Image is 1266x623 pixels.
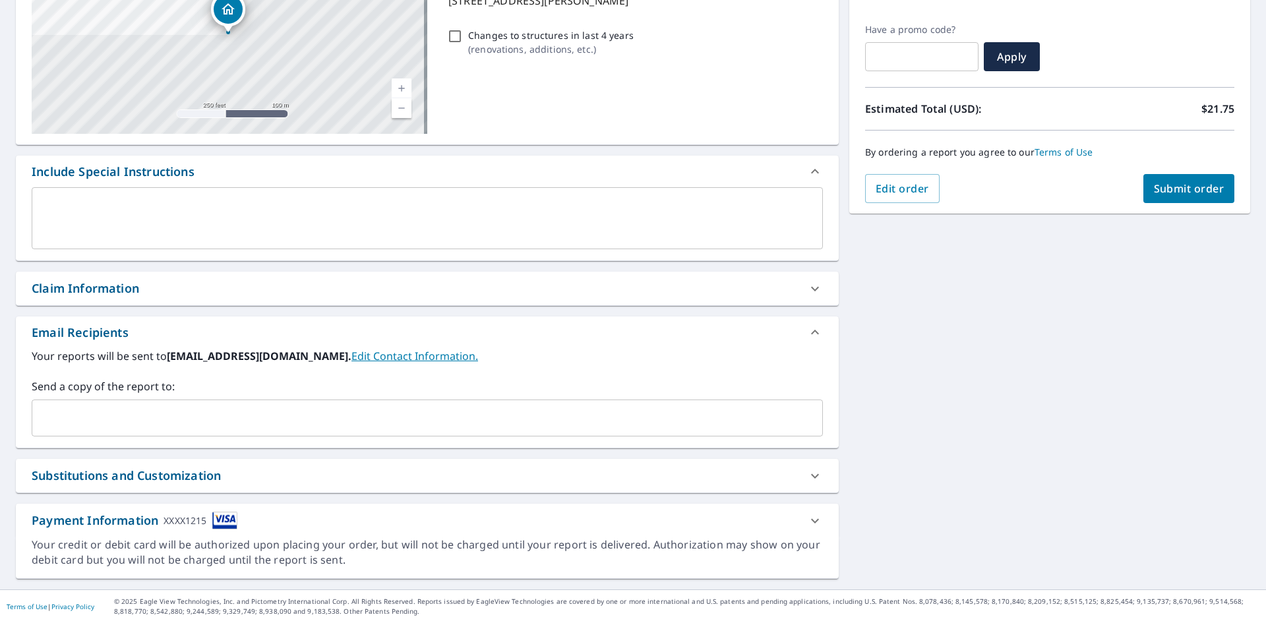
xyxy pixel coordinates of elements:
a: Terms of Use [7,602,47,611]
a: Terms of Use [1035,146,1093,158]
div: Claim Information [32,280,139,297]
b: [EMAIL_ADDRESS][DOMAIN_NAME]. [167,349,351,363]
div: Substitutions and Customization [32,467,221,485]
a: Current Level 17, Zoom In [392,78,411,98]
div: Include Special Instructions [32,163,195,181]
div: Substitutions and Customization [16,459,839,492]
div: Email Recipients [16,316,839,348]
label: Your reports will be sent to [32,348,823,364]
p: Changes to structures in last 4 years [468,28,634,42]
label: Send a copy of the report to: [32,378,823,394]
button: Submit order [1143,174,1235,203]
p: | [7,603,94,610]
span: Edit order [876,181,929,196]
div: Claim Information [16,272,839,305]
div: Include Special Instructions [16,156,839,187]
a: Privacy Policy [51,602,94,611]
span: Submit order [1154,181,1224,196]
p: Estimated Total (USD): [865,101,1050,117]
div: Your credit or debit card will be authorized upon placing your order, but will not be charged unt... [32,537,823,568]
div: XXXX1215 [164,512,206,529]
p: By ordering a report you agree to our [865,146,1234,158]
a: Current Level 17, Zoom Out [392,98,411,118]
div: Payment InformationXXXX1215cardImage [16,504,839,537]
div: Payment Information [32,512,237,529]
button: Apply [984,42,1040,71]
div: Email Recipients [32,324,129,341]
span: Apply [994,49,1029,64]
a: EditContactInfo [351,349,478,363]
label: Have a promo code? [865,24,979,36]
p: © 2025 Eagle View Technologies, Inc. and Pictometry International Corp. All Rights Reserved. Repo... [114,597,1259,616]
p: ( renovations, additions, etc. ) [468,42,634,56]
img: cardImage [212,512,237,529]
p: $21.75 [1201,101,1234,117]
button: Edit order [865,174,940,203]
